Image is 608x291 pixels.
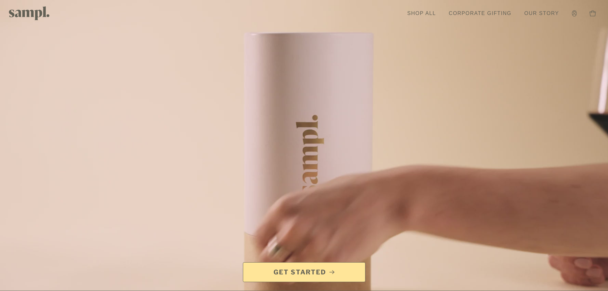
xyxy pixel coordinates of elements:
[243,262,365,282] a: Get Started
[274,268,326,277] span: Get Started
[404,6,439,20] a: Shop All
[446,6,515,20] a: Corporate Gifting
[9,6,50,20] img: Sampl logo
[521,6,562,20] a: Our Story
